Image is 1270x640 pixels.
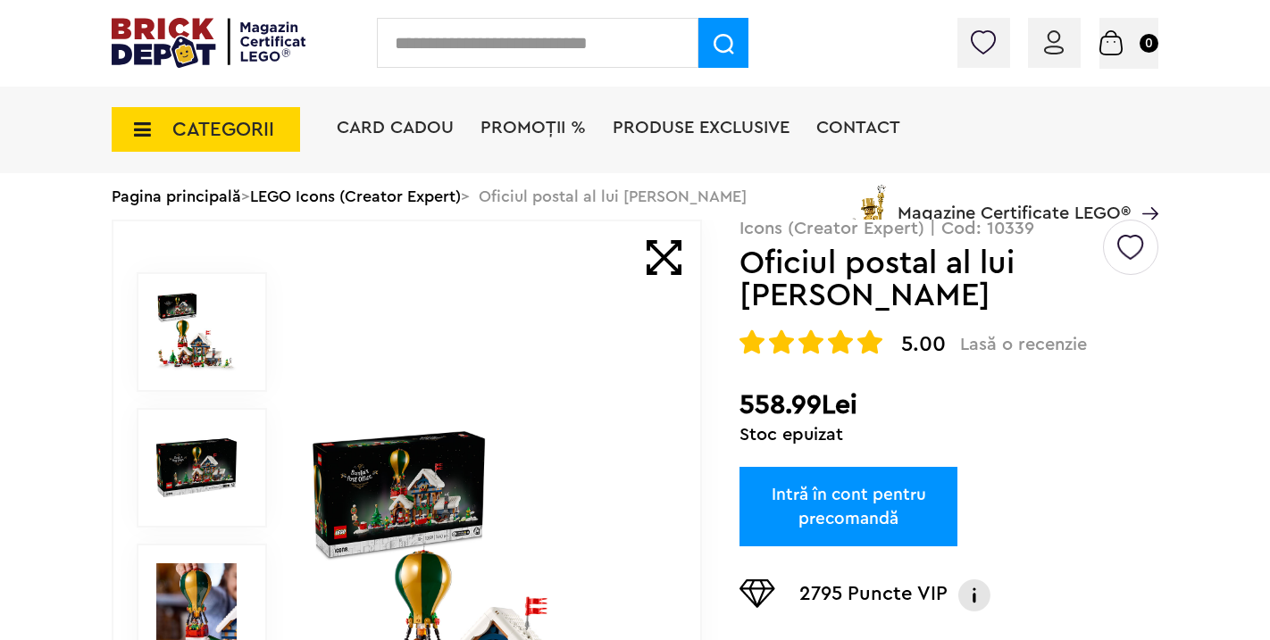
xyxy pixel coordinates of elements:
[798,329,823,354] img: Evaluare cu stele
[739,426,1158,444] div: Stoc epuizat
[480,119,586,137] a: PROMOȚII %
[613,119,790,137] a: Produse exclusive
[816,119,900,137] a: Contact
[857,329,882,354] img: Evaluare cu stele
[337,119,454,137] a: Card Cadou
[799,579,948,611] p: 2795 Puncte VIP
[739,329,765,354] img: Evaluare cu stele
[960,334,1087,355] span: Lasă o recenzie
[156,428,237,508] img: Oficiul postal al lui Mos Craciun
[1131,181,1158,199] a: Magazine Certificate LEGO®
[828,329,853,354] img: Evaluare cu stele
[739,467,957,546] a: Intră în cont pentru precomandă
[739,220,1158,237] p: Icons (Creator Expert) | Cod: 10339
[957,579,992,611] img: Info VIP
[739,389,1158,421] h2: 558.99Lei
[898,181,1131,222] span: Magazine Certificate LEGO®
[769,329,794,354] img: Evaluare cu stele
[172,120,274,139] span: CATEGORII
[901,334,946,355] span: 5.00
[1140,34,1158,53] small: 0
[156,292,237,372] img: Oficiul postal al lui Mos Craciun
[739,579,775,608] img: Puncte VIP
[739,247,1100,312] h1: Oficiul postal al lui [PERSON_NAME]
